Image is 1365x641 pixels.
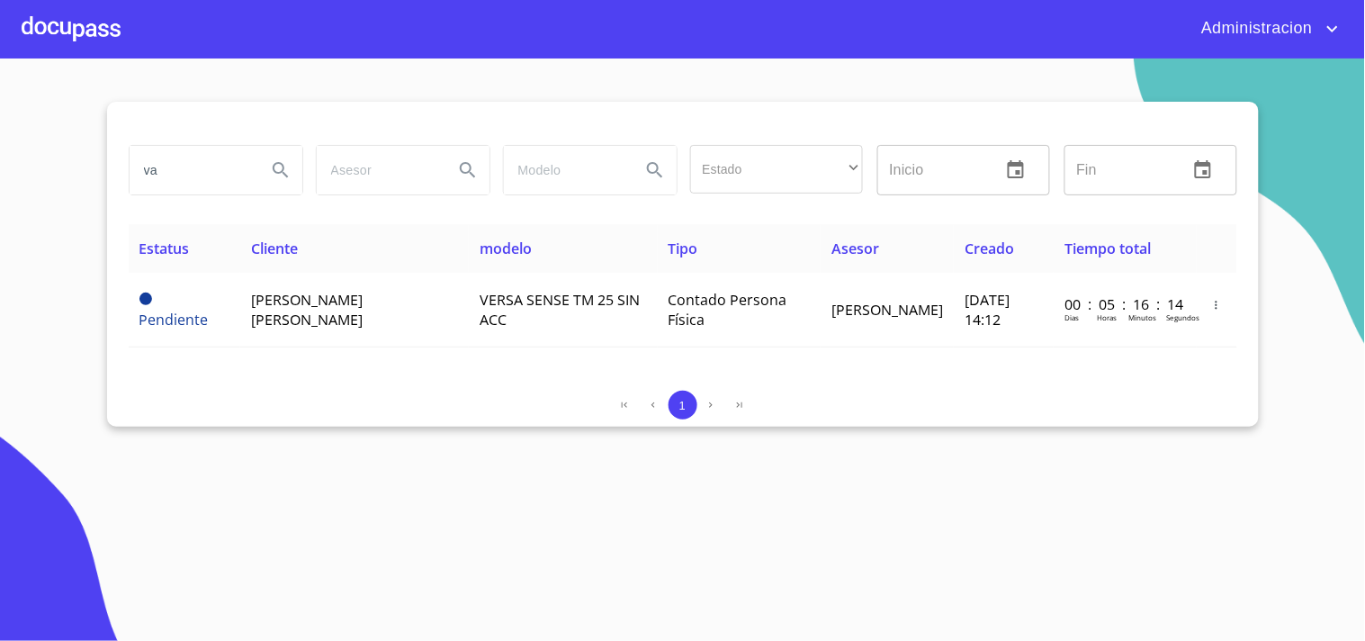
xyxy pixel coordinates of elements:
p: Minutos [1128,312,1156,322]
button: Search [633,149,677,192]
span: 1 [679,399,686,412]
p: Segundos [1166,312,1199,322]
span: Creado [965,239,1014,258]
span: [PERSON_NAME] [831,300,943,320]
p: Horas [1097,312,1117,322]
button: Search [259,149,302,192]
span: Pendiente [139,293,152,305]
span: VERSA SENSE TM 25 SIN ACC [480,290,640,330]
input: search [130,146,252,194]
button: account of current user [1188,14,1343,43]
span: [DATE] 14:12 [965,290,1010,330]
span: Administracion [1188,14,1322,43]
span: Tipo [669,239,698,258]
span: modelo [480,239,532,258]
span: [PERSON_NAME] [PERSON_NAME] [251,290,363,330]
input: search [504,146,626,194]
span: Tiempo total [1064,239,1151,258]
p: Dias [1064,312,1079,322]
span: Pendiente [139,310,209,330]
input: search [317,146,439,194]
button: Search [446,149,489,192]
span: Asesor [831,239,879,258]
span: Cliente [251,239,298,258]
span: Contado Persona Física [669,290,787,330]
p: 00 : 05 : 16 : 14 [1064,294,1186,314]
span: Estatus [139,239,190,258]
button: 1 [669,391,697,420]
div: ​ [690,145,863,194]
